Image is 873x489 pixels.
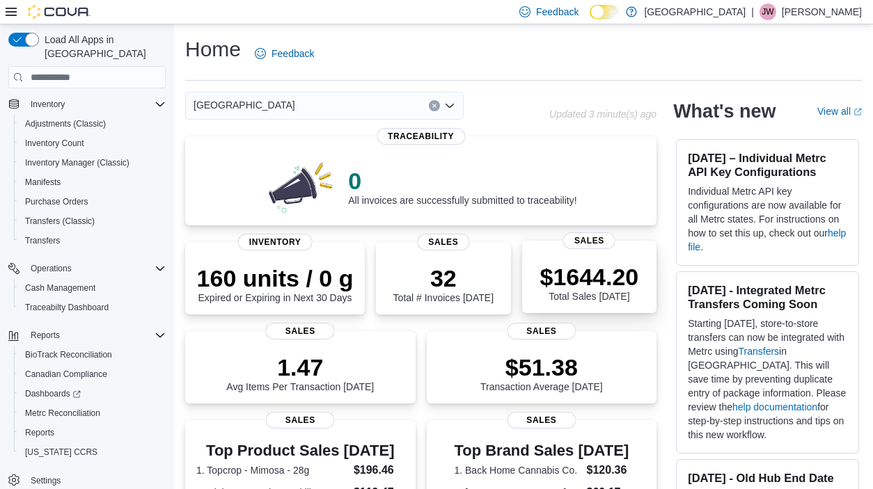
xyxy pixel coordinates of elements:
span: Traceability [377,128,465,145]
a: Manifests [19,174,66,191]
button: Inventory [25,96,70,113]
span: BioTrack Reconciliation [25,349,112,360]
p: 32 [393,264,494,292]
a: [US_STATE] CCRS [19,444,103,460]
a: Cash Management [19,280,101,296]
span: Metrc Reconciliation [25,408,100,419]
h1: Home [185,35,241,63]
h3: Top Brand Sales [DATE] [454,442,629,459]
span: Adjustments (Classic) [25,118,106,129]
a: Settings [25,472,66,489]
div: Avg Items Per Transaction [DATE] [226,353,374,392]
p: [GEOGRAPHIC_DATA] [644,3,746,20]
a: help documentation [732,401,817,412]
span: Dashboards [25,388,81,399]
span: Traceabilty Dashboard [25,302,109,313]
a: Canadian Compliance [19,366,113,383]
button: Inventory Manager (Classic) [14,153,171,173]
span: Cash Management [19,280,166,296]
span: Canadian Compliance [19,366,166,383]
button: Manifests [14,173,171,192]
button: BioTrack Reconciliation [14,345,171,364]
div: All invoices are successfully submitted to traceability! [348,167,576,206]
span: Operations [31,263,72,274]
span: Transfers [25,235,60,246]
span: Inventory Count [25,138,84,149]
span: Operations [25,260,166,277]
span: Sales [266,412,335,428]
h3: [DATE] - Old Hub End Date [688,471,847,485]
button: Traceabilty Dashboard [14,298,171,317]
span: Traceabilty Dashboard [19,299,166,316]
div: Expired or Expiring in Next 30 Days [197,264,354,303]
button: Reports [25,327,65,344]
span: Sales [266,323,335,339]
span: Inventory Count [19,135,166,152]
a: BioTrack Reconciliation [19,346,118,363]
span: Purchase Orders [19,193,166,210]
p: [PERSON_NAME] [782,3,862,20]
button: Reports [3,326,171,345]
span: Inventory [25,96,166,113]
a: Transfers [19,232,65,249]
a: Transfers (Classic) [19,213,100,230]
span: Sales [563,232,615,249]
div: Total # Invoices [DATE] [393,264,494,303]
p: 0 [348,167,576,195]
span: Reports [31,330,60,341]
button: Cash Management [14,278,171,298]
a: View allExternal link [817,106,862,117]
h2: What's new [673,100,776,122]
span: Manifests [25,177,61,188]
p: Updated 3 minute(s) ago [549,109,656,120]
a: Metrc Reconciliation [19,405,106,422]
span: Settings [31,475,61,486]
span: Inventory Manager (Classic) [19,154,166,171]
svg: External link [854,108,862,116]
a: Transfers [739,346,780,357]
p: 160 units / 0 g [197,264,354,292]
span: Transfers [19,232,166,249]
button: Open list of options [444,100,455,111]
a: Inventory Manager (Classic) [19,154,135,171]
span: BioTrack Reconciliation [19,346,166,363]
p: $1644.20 [540,263,638,291]
span: Inventory [31,99,65,110]
p: 1.47 [226,353,374,381]
span: Sales [507,412,576,428]
a: Purchase Orders [19,193,94,210]
span: Metrc Reconciliation [19,405,166,422]
span: Load All Apps in [GEOGRAPHIC_DATA] [39,33,166,61]
span: Canadian Compliance [25,369,107,380]
a: Adjustments (Classic) [19,115,111,132]
button: Purchase Orders [14,192,171,211]
span: Transfers (Classic) [19,213,166,230]
a: Inventory Count [19,135,90,152]
p: | [751,3,754,20]
span: Washington CCRS [19,444,166,460]
button: Transfers (Classic) [14,211,171,231]
span: JW [762,3,773,20]
p: $51.38 [480,353,603,381]
dd: $120.36 [587,462,629,479]
span: Settings [25,472,166,489]
span: Reports [25,327,166,344]
span: Adjustments (Classic) [19,115,166,132]
a: Feedback [249,40,320,67]
h3: [DATE] – Individual Metrc API Key Configurations [688,151,847,179]
dd: $196.46 [354,462,404,479]
img: 0 [265,159,338,214]
button: Operations [25,260,77,277]
h3: Top Product Sales [DATE] [196,442,404,459]
span: Inventory [238,234,313,250]
div: Total Sales [DATE] [540,263,638,302]
img: Cova [28,5,91,19]
p: Individual Metrc API key configurations are now available for all Metrc states. For instructions ... [688,184,847,254]
span: Feedback [272,47,314,61]
dt: 1. Topcrop - Mimosa - 28g [196,463,348,477]
dt: 1. Back Home Cannabis Co. [454,463,581,477]
button: Operations [3,259,171,278]
button: Canadian Compliance [14,364,171,384]
a: Reports [19,424,60,441]
span: Reports [25,427,54,438]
